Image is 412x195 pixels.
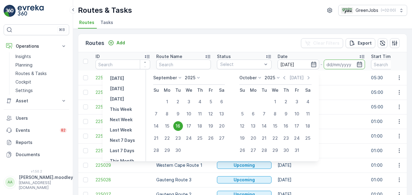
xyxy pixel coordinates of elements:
[110,75,124,81] p: [DATE]
[83,177,88,182] div: Toggle Row Selected
[185,75,195,81] p: 2025
[4,149,69,161] a: Documents
[162,85,173,96] th: Monday
[206,121,216,131] div: 19
[83,148,88,153] div: Toggle Row Selected
[15,62,32,68] p: Planning
[194,85,205,96] th: Thursday
[259,109,269,119] div: 7
[275,70,368,85] td: [DATE]
[107,75,127,82] button: Yesterday
[313,40,339,46] p: Clear Filters
[107,85,127,92] button: Today
[110,96,124,102] p: [DATE]
[270,85,281,96] th: Wednesday
[96,162,150,168] span: 225029
[16,152,67,158] p: Documents
[4,174,69,190] button: AA[PERSON_NAME].moodley[EMAIL_ADDRESS][DOMAIN_NAME]
[184,133,194,143] div: 24
[96,89,150,95] a: 225112
[259,145,269,155] div: 28
[96,75,150,81] a: 225135
[281,97,291,107] div: 2
[96,104,150,110] a: 225111
[4,40,69,52] button: Operations
[19,174,73,180] p: [PERSON_NAME].moodley
[13,86,69,95] a: Settings
[184,109,194,119] div: 10
[234,177,255,183] p: Upcoming
[83,104,88,109] div: Toggle Row Selected
[151,109,161,119] div: 7
[292,133,302,143] div: 24
[303,109,313,119] div: 11
[217,133,227,143] div: 27
[184,97,194,107] div: 3
[248,121,258,131] div: 13
[96,148,150,154] span: 225030
[275,173,368,187] td: [DATE]
[205,85,216,96] th: Friday
[275,158,368,173] td: [DATE]
[248,109,258,119] div: 6
[15,87,33,94] p: Settings
[162,133,172,143] div: 22
[217,53,231,60] p: Status
[278,53,288,60] p: Date
[110,86,124,92] p: [DATE]
[13,69,69,78] a: Routes & Tasks
[156,162,211,168] p: Western Cape Route 1
[79,19,94,26] span: Routes
[173,85,184,96] th: Tuesday
[217,97,227,107] div: 6
[302,85,313,96] th: Saturday
[303,133,313,143] div: 25
[4,5,16,17] img: logo
[292,145,302,155] div: 31
[248,145,258,155] div: 27
[156,177,211,183] p: Gauteng Route 3
[107,137,137,144] button: Next 7 Days
[324,60,365,69] input: dd/mm/yyyy
[110,127,132,133] p: Last Week
[206,133,216,143] div: 26
[292,109,302,119] div: 10
[4,136,69,149] a: Reports
[234,162,255,168] p: Upcoming
[289,75,304,81] p: [DATE]
[86,39,104,47] p: Routes
[248,133,258,143] div: 20
[173,97,183,107] div: 2
[270,109,280,119] div: 8
[216,85,227,96] th: Saturday
[320,61,323,68] p: -
[238,133,247,143] div: 19
[15,53,31,60] p: Insights
[275,143,368,158] td: [DATE]
[107,126,134,134] button: Last Week
[281,121,291,131] div: 16
[78,5,132,15] p: Routes & Tasks
[381,8,396,13] p: ( +02:00 )
[206,97,216,107] div: 5
[303,97,313,107] div: 4
[110,106,132,112] p: This Week
[270,121,280,131] div: 15
[96,118,150,125] span: 225032
[270,145,280,155] div: 29
[151,133,161,143] div: 21
[110,117,133,123] p: Next Week
[259,121,269,131] div: 14
[110,148,134,154] p: Last 7 Days
[275,85,368,100] td: [DATE]
[238,145,247,155] div: 26
[184,121,194,131] div: 17
[206,109,216,119] div: 12
[13,61,69,69] a: Planning
[83,90,88,95] div: Toggle Row Selected
[16,127,56,133] p: Events
[96,133,150,139] a: 225031
[217,109,227,119] div: 13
